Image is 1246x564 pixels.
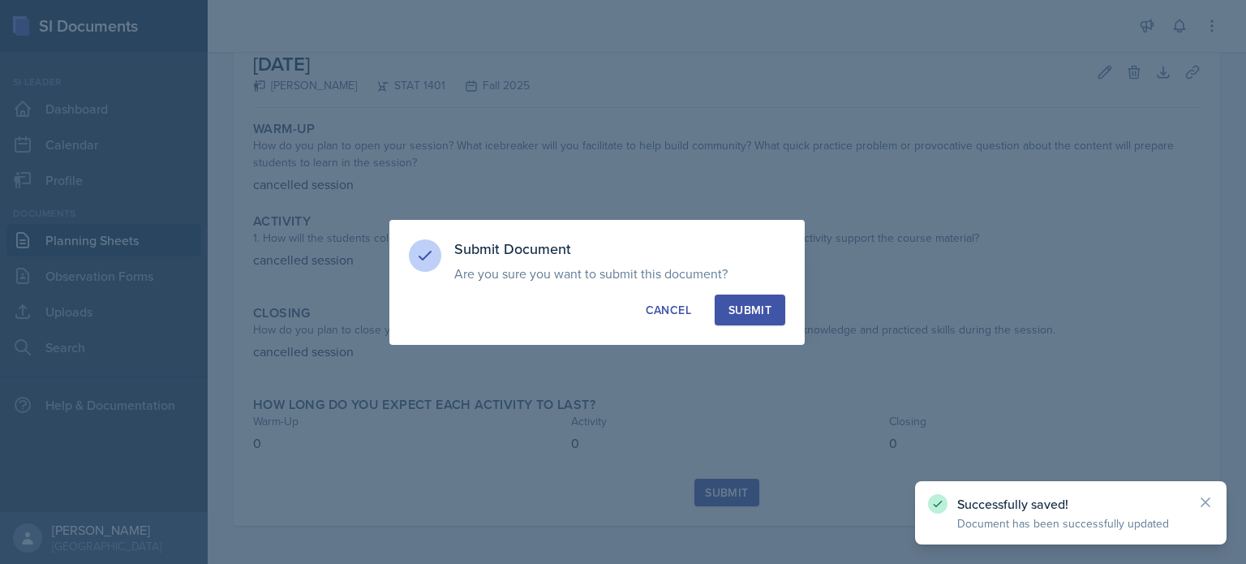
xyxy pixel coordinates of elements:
[454,265,785,282] p: Are you sure you want to submit this document?
[454,239,785,259] h3: Submit Document
[957,515,1184,532] p: Document has been successfully updated
[715,295,785,325] button: Submit
[646,302,691,318] div: Cancel
[728,302,771,318] div: Submit
[957,496,1184,512] p: Successfully saved!
[632,295,705,325] button: Cancel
